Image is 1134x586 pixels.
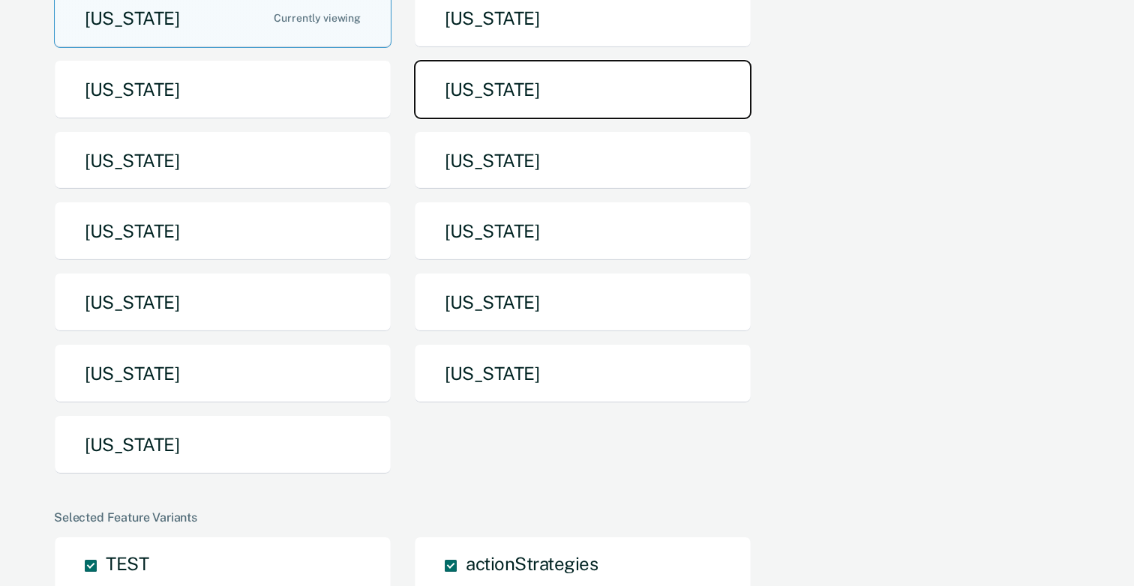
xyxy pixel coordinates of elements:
[54,415,391,474] button: [US_STATE]
[414,131,751,190] button: [US_STATE]
[54,202,391,261] button: [US_STATE]
[106,553,148,574] span: TEST
[54,273,391,332] button: [US_STATE]
[466,553,598,574] span: actionStrategies
[54,131,391,190] button: [US_STATE]
[54,510,1074,525] div: Selected Feature Variants
[414,344,751,403] button: [US_STATE]
[54,60,391,119] button: [US_STATE]
[414,60,751,119] button: [US_STATE]
[414,202,751,261] button: [US_STATE]
[414,273,751,332] button: [US_STATE]
[54,344,391,403] button: [US_STATE]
